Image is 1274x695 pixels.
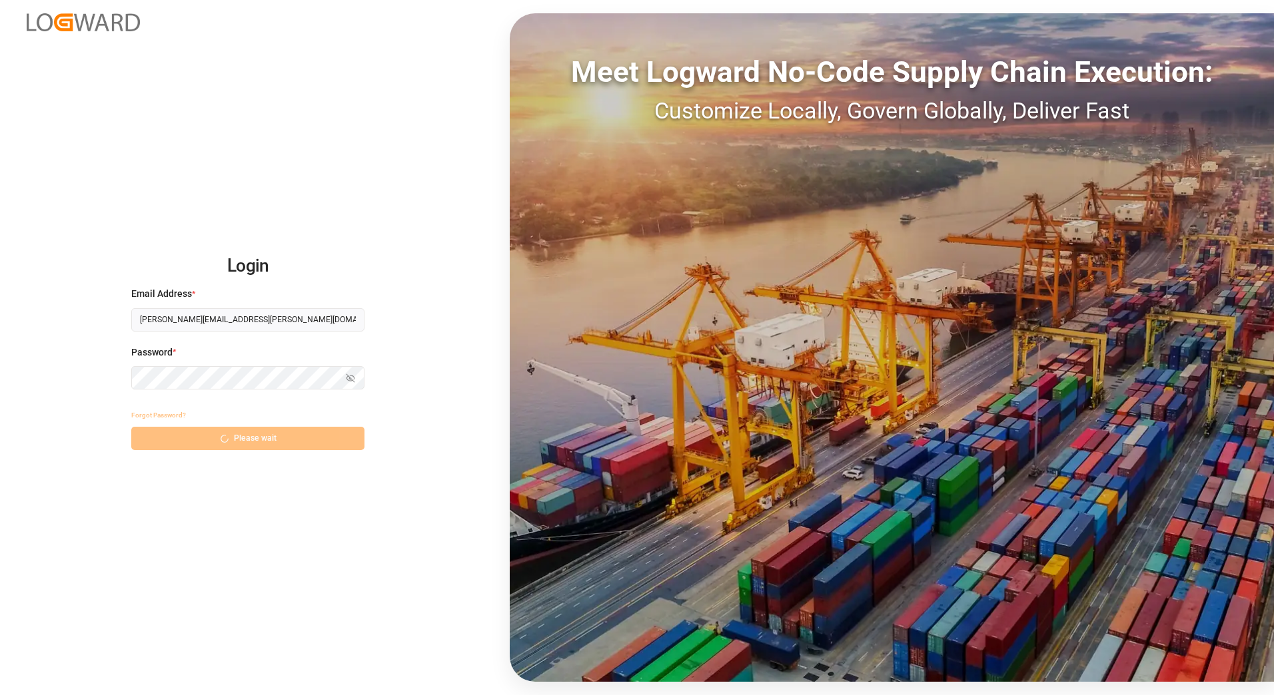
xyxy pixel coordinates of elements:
[27,13,140,31] img: Logward_new_orange.png
[510,94,1274,128] div: Customize Locally, Govern Globally, Deliver Fast
[131,346,173,359] span: Password
[131,287,192,301] span: Email Address
[131,245,364,288] h2: Login
[510,50,1274,94] div: Meet Logward No-Code Supply Chain Execution:
[131,308,364,332] input: Enter your email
